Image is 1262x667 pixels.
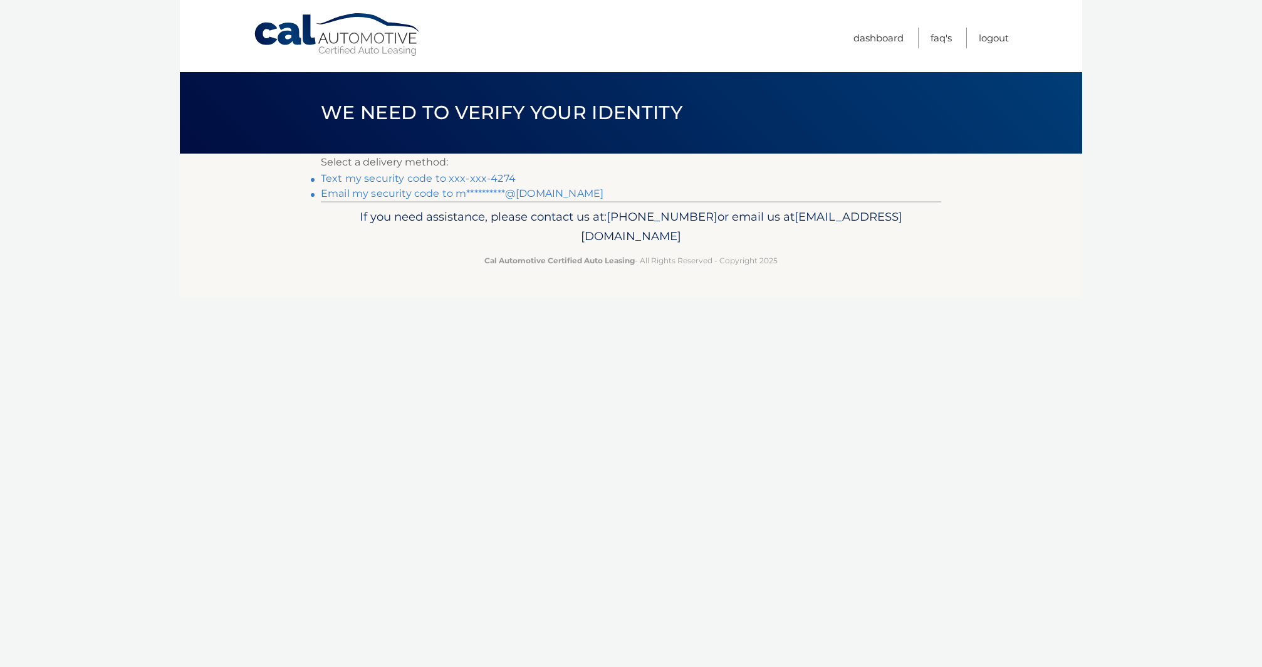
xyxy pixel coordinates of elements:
p: If you need assistance, please contact us at: or email us at [329,207,933,247]
a: Email my security code to m**********@[DOMAIN_NAME] [321,187,603,199]
p: - All Rights Reserved - Copyright 2025 [329,254,933,267]
a: Cal Automotive [253,13,422,57]
a: Logout [979,28,1009,48]
strong: Cal Automotive Certified Auto Leasing [484,256,635,265]
span: [PHONE_NUMBER] [607,209,717,224]
span: We need to verify your identity [321,101,682,124]
p: Select a delivery method: [321,154,941,171]
a: FAQ's [931,28,952,48]
a: Dashboard [853,28,904,48]
a: Text my security code to xxx-xxx-4274 [321,172,516,184]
